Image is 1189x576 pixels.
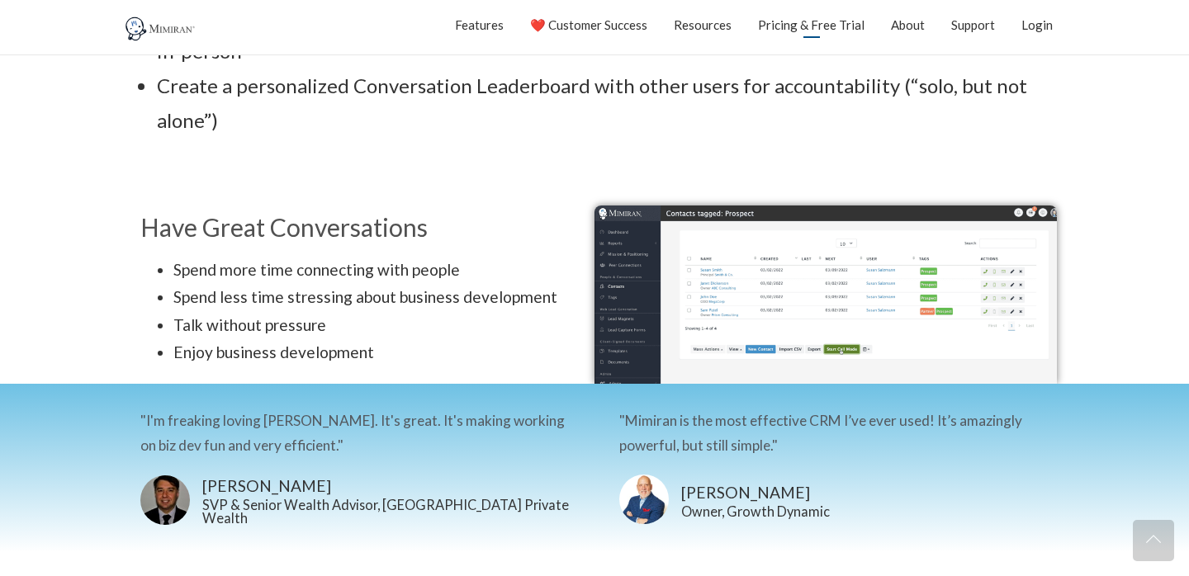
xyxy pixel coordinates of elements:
[619,408,1049,458] div: "Mimiran is the most effective CRM I’ve ever used! It’s amazingly powerful, but still simple."
[455,4,504,45] a: Features
[173,256,586,284] li: Spend more time connecting with people
[674,4,732,45] a: Resources
[891,4,925,45] a: About
[951,4,995,45] a: Support
[530,4,647,45] a: ❤️ Customer Success
[758,4,865,45] a: Pricing & Free Trial
[124,17,198,41] img: Mimiran CRM
[140,408,570,458] div: "I'm freaking loving [PERSON_NAME]. It's great. It's making working on biz dev fun and very effic...
[202,474,570,498] a: [PERSON_NAME]
[140,215,586,239] h3: Have Great Conversations
[173,283,586,311] li: Spend less time stressing about business development
[619,474,669,524] img: Scott Carley
[173,311,586,339] li: Talk without pressure
[202,498,570,526] a: SVP & Senior Wealth Advisor, [GEOGRAPHIC_DATA] Private Wealth
[157,68,1065,138] li: Create a personalized Conversation Leaderboard with other users for accountability (“solo, but no...
[681,505,830,518] a: Owner, Growth Dynamic
[173,338,586,366] li: Enjoy business development
[594,205,1057,384] img: Mimiran CRM start call mode
[681,481,830,505] a: [PERSON_NAME]
[1021,4,1053,45] a: Login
